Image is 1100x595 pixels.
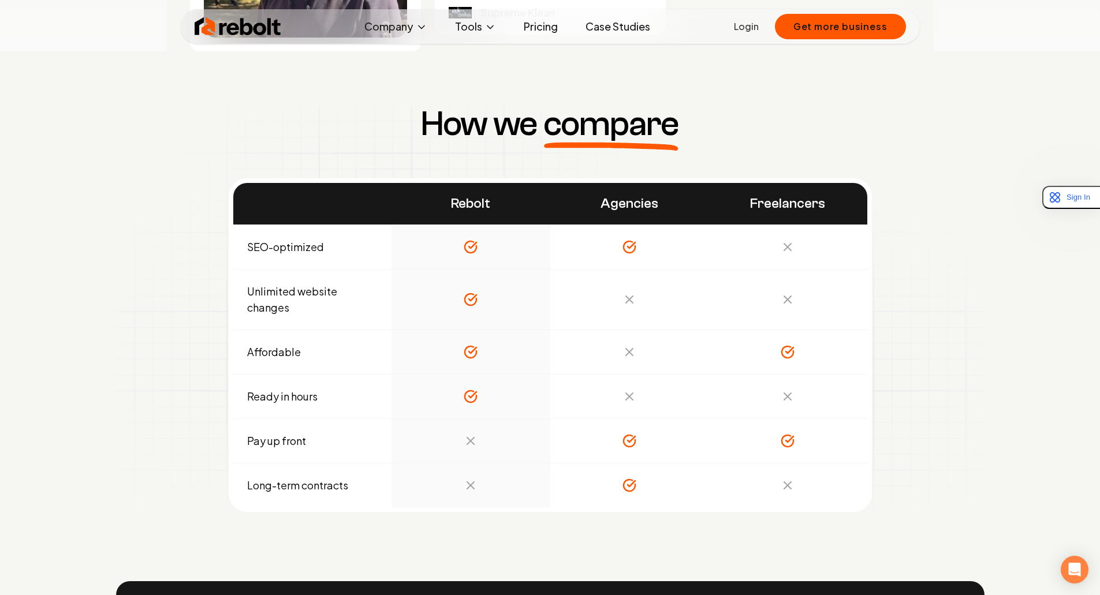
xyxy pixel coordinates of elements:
[355,15,437,38] button: Company
[775,14,906,39] button: Get more business
[233,225,392,270] td: SEO-optimized
[514,15,567,38] a: Pricing
[233,270,392,330] td: Unlimited website changes
[481,5,555,21] p: Supreme Klean
[576,15,659,38] a: Case Studies
[421,107,679,141] h3: How we
[233,463,392,508] td: Long-term contracts
[391,183,550,225] th: Rebolt
[550,183,709,225] th: Agencies
[449,7,472,18] img: logo
[233,330,392,375] td: Affordable
[734,20,759,33] a: Login
[709,183,867,225] th: Freelancers
[1061,556,1088,583] div: Open Intercom Messenger
[233,375,392,419] td: Ready in hours
[446,15,505,38] button: Tools
[543,107,680,141] span: compare
[195,15,281,38] img: Rebolt Logo
[233,419,392,463] td: Pay up front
